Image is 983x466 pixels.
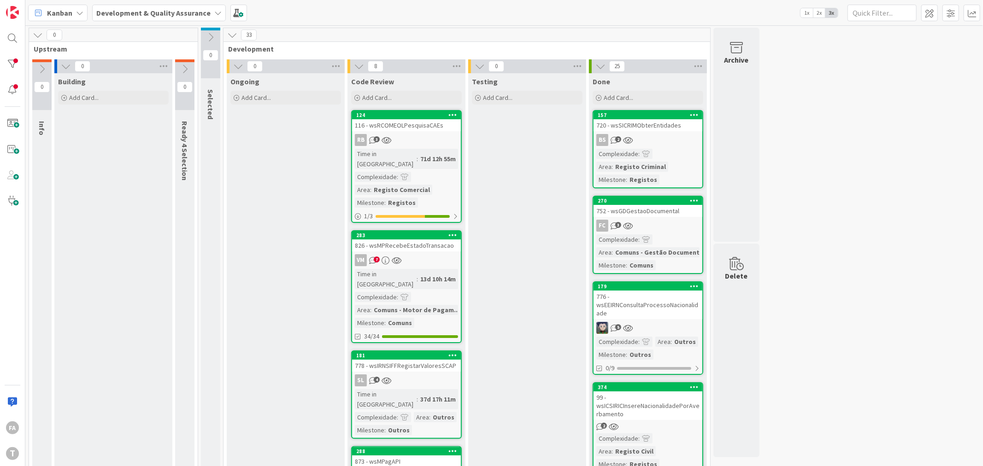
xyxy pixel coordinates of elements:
[355,254,367,266] div: VM
[596,175,626,185] div: Milestone
[609,61,625,72] span: 25
[351,350,462,439] a: 181778 - wsIRNSIFFRegistarValoresSCAPSLTime in [GEOGRAPHIC_DATA]:37d 17h 11mComplexidade:Area:Out...
[355,269,417,289] div: Time in [GEOGRAPHIC_DATA]
[612,247,613,257] span: :
[596,134,608,146] div: BS
[355,172,397,182] div: Complexidade
[671,337,672,347] span: :
[6,421,19,434] div: FA
[594,291,702,319] div: 776 - wsEEIRNConsultaProcessoNacionalidade
[598,283,702,290] div: 179
[352,231,461,251] div: 283826 - wsMPRecebeEstadoTransacao
[352,374,461,386] div: SL
[352,111,461,119] div: 124
[384,425,386,435] span: :
[355,374,367,386] div: SL
[397,412,398,422] span: :
[180,121,189,181] span: Ready 4 Selection
[352,111,461,131] div: 124116 - wsRCOMEOLPesquisaCAEs
[397,292,398,302] span: :
[596,260,626,270] div: Milestone
[801,8,813,17] span: 1x
[355,198,384,208] div: Milestone
[96,8,211,17] b: Development & Quality Assurance
[417,394,418,404] span: :
[418,154,458,164] div: 71d 12h 55m
[203,50,218,61] span: 0
[355,305,370,315] div: Area
[417,274,418,284] span: :
[593,77,610,86] span: Done
[417,154,418,164] span: :
[69,93,99,102] span: Add Card...
[672,337,698,347] div: Outros
[627,175,659,185] div: Registos
[206,89,215,119] span: Selected
[725,270,748,281] div: Delete
[352,351,461,360] div: 181
[489,61,504,72] span: 0
[6,6,19,19] img: Visit kanbanzone.com
[638,337,640,347] span: :
[848,5,917,21] input: Quick Filter...
[386,425,412,435] div: Outros
[593,281,703,375] a: 179776 - wsEEIRNConsultaProcessoNacionalidadeLSComplexidade:Area:OutrosMilestone:Outros0/9
[655,337,671,347] div: Area
[374,136,380,142] span: 3
[384,198,386,208] span: :
[596,247,612,257] div: Area
[374,377,380,383] span: 4
[352,360,461,372] div: 778 - wsIRNSIFFRegistarValoresSCAP
[594,383,702,391] div: 374
[594,197,702,205] div: 270
[594,111,702,119] div: 157
[594,282,702,291] div: 179
[241,29,257,41] span: 33
[596,322,608,334] img: LS
[483,93,512,102] span: Add Card...
[352,134,461,146] div: RB
[613,446,656,456] div: Registo Civil
[34,44,186,53] span: Upstream
[352,119,461,131] div: 116 - wsRCOMEOLPesquisaCAEs
[352,254,461,266] div: VM
[598,112,702,118] div: 157
[615,222,621,228] span: 3
[626,175,627,185] span: :
[356,448,461,454] div: 288
[370,185,371,195] span: :
[386,318,414,328] div: Comuns
[356,112,461,118] div: 124
[418,274,458,284] div: 13d 10h 14m
[58,77,86,86] span: Building
[612,446,613,456] span: :
[351,110,462,223] a: 124116 - wsRCOMEOLPesquisaCAEsRBTime in [GEOGRAPHIC_DATA]:71d 12h 55mComplexidade:Area:Registo Co...
[594,205,702,217] div: 752 - wsGDGestaoDocumental
[613,162,668,172] div: Registo Criminal
[596,149,638,159] div: Complexidade
[352,231,461,239] div: 283
[596,446,612,456] div: Area
[34,82,50,93] span: 0
[371,305,462,315] div: Comuns - Motor de Pagam...
[594,220,702,232] div: FC
[430,412,457,422] div: Outros
[362,93,392,102] span: Add Card...
[626,349,627,360] span: :
[364,332,379,341] span: 34/34
[638,234,640,245] span: :
[594,383,702,420] div: 37499 - wsICSIRICInsereNacionalidadePorAverbamento
[241,93,271,102] span: Add Card...
[627,260,656,270] div: Comuns
[596,337,638,347] div: Complexidade
[813,8,825,17] span: 2x
[355,134,367,146] div: RB
[228,44,699,53] span: Development
[355,318,384,328] div: Milestone
[352,351,461,372] div: 181778 - wsIRNSIFFRegistarValoresSCAP
[247,61,263,72] span: 0
[598,198,702,204] div: 270
[355,389,417,409] div: Time in [GEOGRAPHIC_DATA]
[371,185,432,195] div: Registo Comercial
[596,162,612,172] div: Area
